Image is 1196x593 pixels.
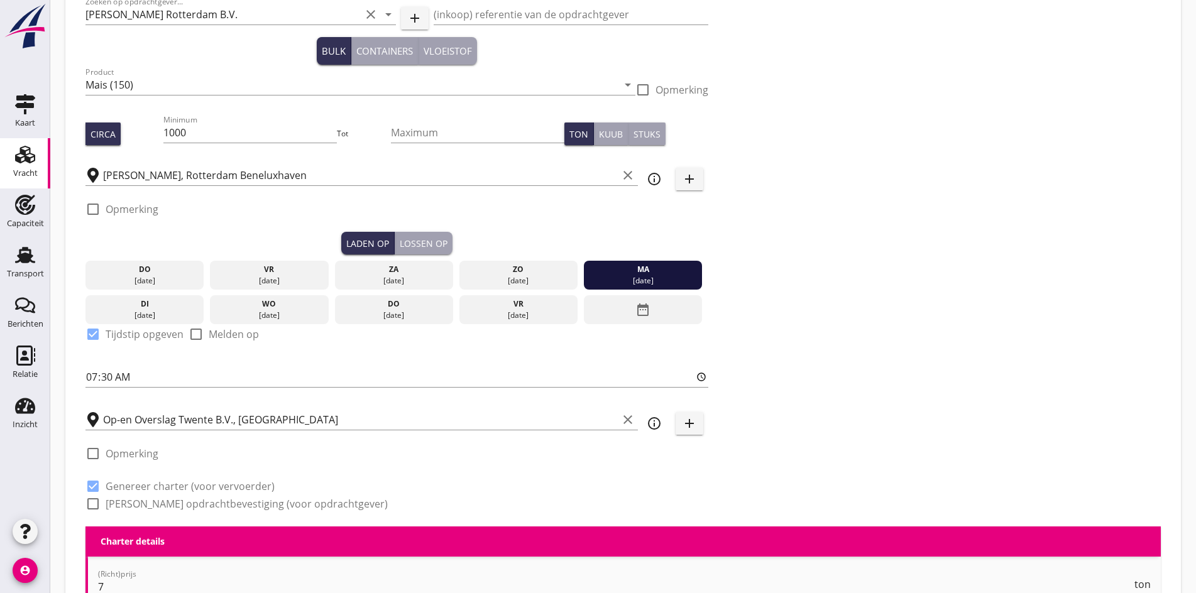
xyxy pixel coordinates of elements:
[163,122,337,143] input: Minimum
[463,310,575,321] div: [DATE]
[103,165,618,185] input: Laadplaats
[89,298,201,310] div: di
[103,410,618,430] input: Losplaats
[89,275,201,286] div: [DATE]
[91,128,116,141] div: Circa
[620,168,635,183] i: clear
[85,75,618,95] input: Product
[337,298,450,310] div: do
[363,7,378,22] i: clear
[587,264,699,275] div: ma
[213,298,326,310] div: wo
[391,122,564,143] input: Maximum
[346,237,389,250] div: Laden op
[656,84,708,96] label: Opmerking
[587,275,699,286] div: [DATE]
[594,122,628,145] button: Kuub
[89,264,201,275] div: do
[106,480,275,492] label: Genereer charter (voor vervoerder)
[213,310,326,321] div: [DATE]
[209,328,259,340] label: Melden op
[634,128,661,141] div: Stuks
[407,11,422,26] i: add
[381,7,396,22] i: arrow_drop_down
[13,370,38,378] div: Relatie
[337,275,450,286] div: [DATE]
[13,420,38,428] div: Inzicht
[7,269,44,278] div: Transport
[8,320,43,328] div: Berichten
[356,44,413,58] div: Containers
[564,122,594,145] button: Ton
[15,119,35,127] div: Kaart
[337,310,450,321] div: [DATE]
[647,416,662,431] i: info_outline
[599,128,623,141] div: Kuub
[322,44,346,58] div: Bulk
[106,447,158,460] label: Opmerking
[106,203,158,215] label: Opmerking
[106,498,388,510] label: [PERSON_NAME] opdrachtbevestiging (voor opdrachtgever)
[463,264,575,275] div: zo
[569,128,588,141] div: Ton
[13,558,38,583] i: account_circle
[620,412,635,427] i: clear
[463,298,575,310] div: vr
[7,219,44,227] div: Capaciteit
[424,44,472,58] div: Vloeistof
[337,128,391,139] div: Tot
[682,416,697,431] i: add
[337,264,450,275] div: za
[341,232,395,254] button: Laden op
[463,275,575,286] div: [DATE]
[620,77,635,92] i: arrow_drop_down
[419,37,477,65] button: Vloeistof
[213,264,326,275] div: vr
[85,122,121,145] button: Circa
[395,232,453,254] button: Lossen op
[635,298,650,321] i: date_range
[434,4,709,24] input: (inkoop) referentie van de opdrachtgever
[106,328,184,340] label: Tijdstip opgeven
[13,169,38,177] div: Vracht
[647,171,662,187] i: info_outline
[351,37,419,65] button: Containers
[89,310,201,321] div: [DATE]
[400,237,447,250] div: Lossen op
[85,4,361,24] input: Zoeken op opdrachtgever...
[3,3,48,50] img: logo-small.a267ee39.svg
[317,37,351,65] button: Bulk
[213,275,326,286] div: [DATE]
[1134,579,1151,589] span: ton
[682,171,697,187] i: add
[628,122,666,145] button: Stuks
